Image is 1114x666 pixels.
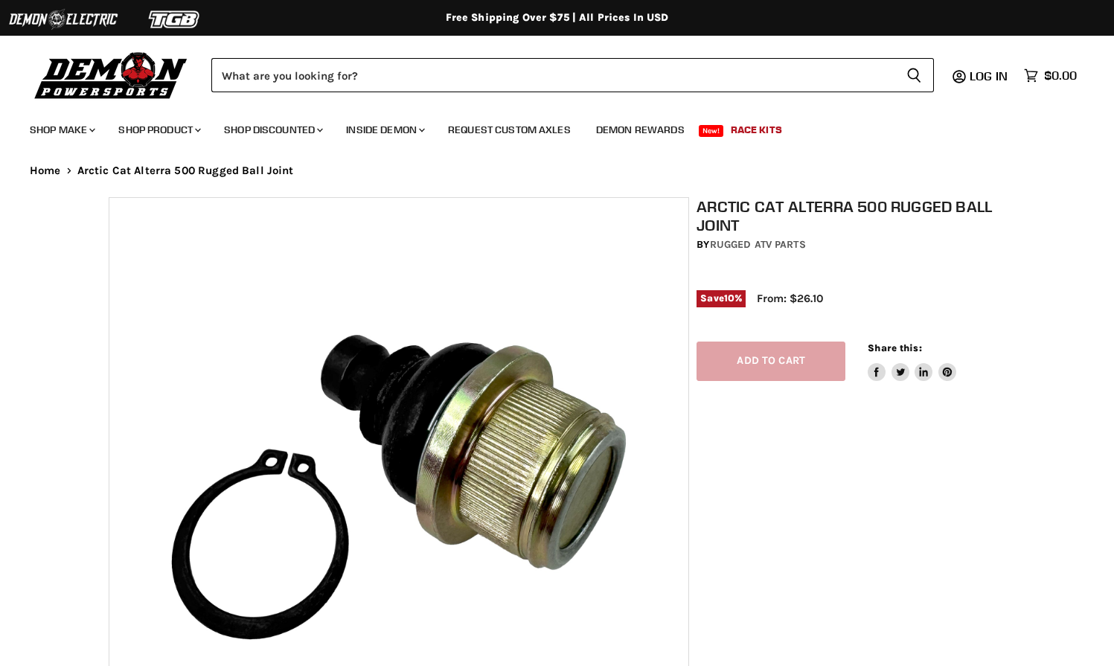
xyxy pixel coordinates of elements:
[868,342,956,381] aside: Share this:
[970,68,1008,83] span: Log in
[868,342,921,353] span: Share this:
[19,115,104,145] a: Shop Make
[724,292,734,304] span: 10
[697,290,746,307] span: Save %
[894,58,934,92] button: Search
[710,238,806,251] a: Rugged ATV Parts
[720,115,793,145] a: Race Kits
[437,115,582,145] a: Request Custom Axles
[335,115,434,145] a: Inside Demon
[585,115,696,145] a: Demon Rewards
[30,48,193,101] img: Demon Powersports
[7,5,119,33] img: Demon Electric Logo 2
[30,164,61,177] a: Home
[19,109,1073,145] ul: Main menu
[119,5,231,33] img: TGB Logo 2
[697,197,1013,234] h1: Arctic Cat Alterra 500 Rugged Ball Joint
[211,58,894,92] input: Search
[107,115,210,145] a: Shop Product
[211,58,934,92] form: Product
[697,237,1013,253] div: by
[699,125,724,137] span: New!
[757,292,823,305] span: From: $26.10
[1017,65,1084,86] a: $0.00
[1044,68,1077,83] span: $0.00
[77,164,294,177] span: Arctic Cat Alterra 500 Rugged Ball Joint
[213,115,332,145] a: Shop Discounted
[963,69,1017,83] a: Log in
